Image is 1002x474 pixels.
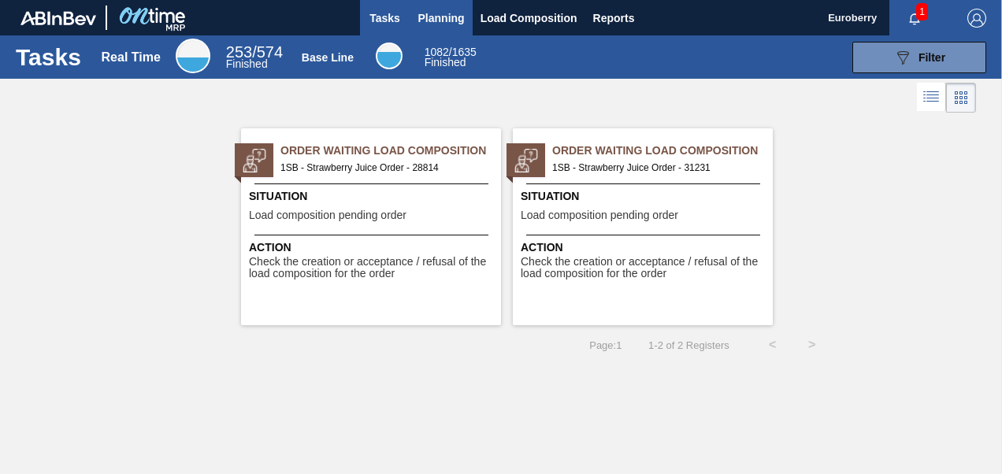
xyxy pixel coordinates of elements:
div: Real Time [102,50,161,65]
span: Tasks [368,9,403,28]
span: Page : 1 [589,339,622,351]
button: Notifications [889,7,940,29]
span: 1 - 2 of 2 Registers [645,339,729,351]
div: Base Line [425,47,477,68]
div: Base Line [376,43,403,69]
span: Reports [593,9,635,28]
span: Order Waiting Load Composition [280,143,501,159]
div: Real Time [176,39,210,73]
img: Logout [967,9,986,28]
span: Planning [418,9,465,28]
button: > [792,325,832,365]
span: Finished [425,56,466,69]
img: TNhmsLtSVTkK8tSr43FrP2fwEKptu5GPRR3wAAAABJRU5ErkJggg== [20,11,96,25]
span: 1082 [425,46,449,58]
div: Base Line [302,51,354,64]
span: Load Composition [481,9,577,28]
span: Situation [521,188,769,205]
span: Filter [918,51,945,64]
span: 1SB - Strawberry Juice Order - 28814 [280,159,488,176]
span: Action [249,239,497,256]
div: Real Time [226,46,283,69]
div: Card Vision [946,83,976,113]
span: Situation [249,188,497,205]
span: Check the creation or acceptance / refusal of the load composition for the order [249,256,497,280]
img: status [243,149,266,172]
h1: Tasks [16,48,81,66]
div: List Vision [917,83,946,113]
button: < [753,325,792,365]
span: Order Waiting Load Composition [552,143,773,159]
span: 1SB - Strawberry Juice Order - 31231 [552,159,760,176]
span: Finished [226,57,268,70]
span: / 574 [226,43,283,61]
button: Filter [852,42,986,73]
span: Load composition pending order [521,209,678,221]
span: / 1635 [425,46,477,58]
span: Load composition pending order [249,209,406,221]
span: Action [521,239,769,256]
span: 253 [226,43,252,61]
span: 1 [916,3,928,20]
span: Check the creation or acceptance / refusal of the load composition for the order [521,256,769,280]
img: status [514,149,538,172]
